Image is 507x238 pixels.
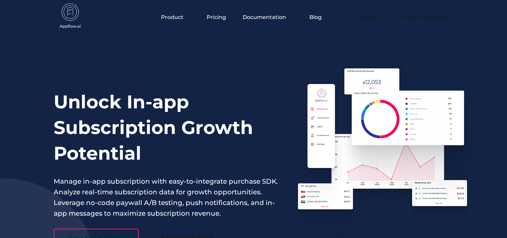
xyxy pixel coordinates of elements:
[309,14,322,20] a: Blog
[352,10,387,24] a: Login
[161,14,183,20] span: Product
[54,3,87,30] img: appflow.ai-logo
[54,89,278,166] h1: Unlock In-app Subscription Growth Potential
[161,14,190,20] button: Product
[54,176,278,219] p: Manage in-app subscription with easy-to-integrate purchase SDK. Analyze real-time subscription da...
[243,14,286,20] span: Documentation
[243,14,293,20] button: Documentation
[397,10,454,24] a: Start Free Trial
[207,14,226,20] a: Pricing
